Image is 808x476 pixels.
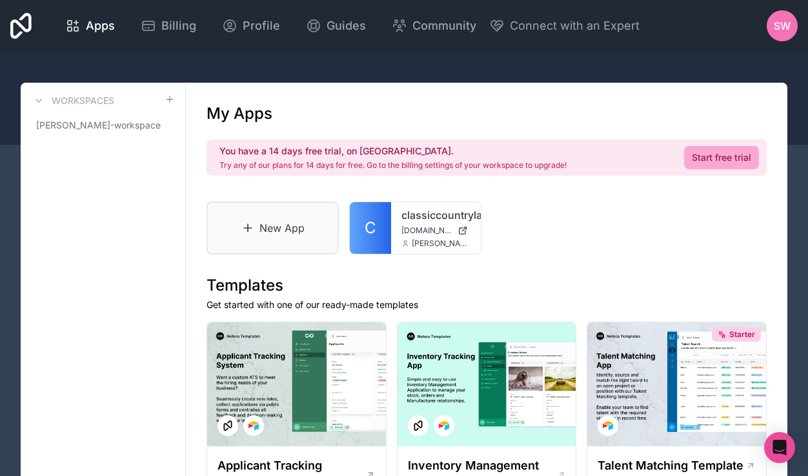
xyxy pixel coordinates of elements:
[207,275,767,296] h1: Templates
[401,225,470,236] a: [DOMAIN_NAME]
[350,202,391,254] a: C
[55,12,125,40] a: Apps
[296,12,376,40] a: Guides
[31,93,114,109] a: Workspaces
[248,420,259,431] img: Airtable Logo
[161,17,196,35] span: Billing
[412,17,476,35] span: Community
[31,114,175,137] a: [PERSON_NAME]-workspace
[219,160,567,171] p: Try any of our plans for 14 days for free. Go to the billing settings of your workspace to upgrade!
[86,17,115,35] span: Apps
[207,202,339,254] a: New App
[489,17,640,35] button: Connect with an Expert
[401,207,470,223] a: classiccountryland
[207,103,272,124] h1: My Apps
[381,12,487,40] a: Community
[439,420,449,431] img: Airtable Logo
[36,119,161,132] span: [PERSON_NAME]-workspace
[219,145,567,158] h2: You have a 14 days free trial, on [GEOGRAPHIC_DATA].
[764,432,795,463] div: Open Intercom Messenger
[401,225,452,236] span: [DOMAIN_NAME]
[130,12,207,40] a: Billing
[207,298,767,311] p: Get started with one of our ready-made templates
[212,12,290,40] a: Profile
[510,17,640,35] span: Connect with an Expert
[598,457,743,475] h1: Talent Matching Template
[52,94,114,107] h3: Workspaces
[365,218,376,238] span: C
[243,17,280,35] span: Profile
[412,238,470,249] span: [PERSON_NAME][EMAIL_ADDRESS][DOMAIN_NAME]
[603,420,613,431] img: Airtable Logo
[774,18,791,34] span: SW
[684,146,759,169] a: Start free trial
[729,329,755,340] span: Starter
[327,17,366,35] span: Guides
